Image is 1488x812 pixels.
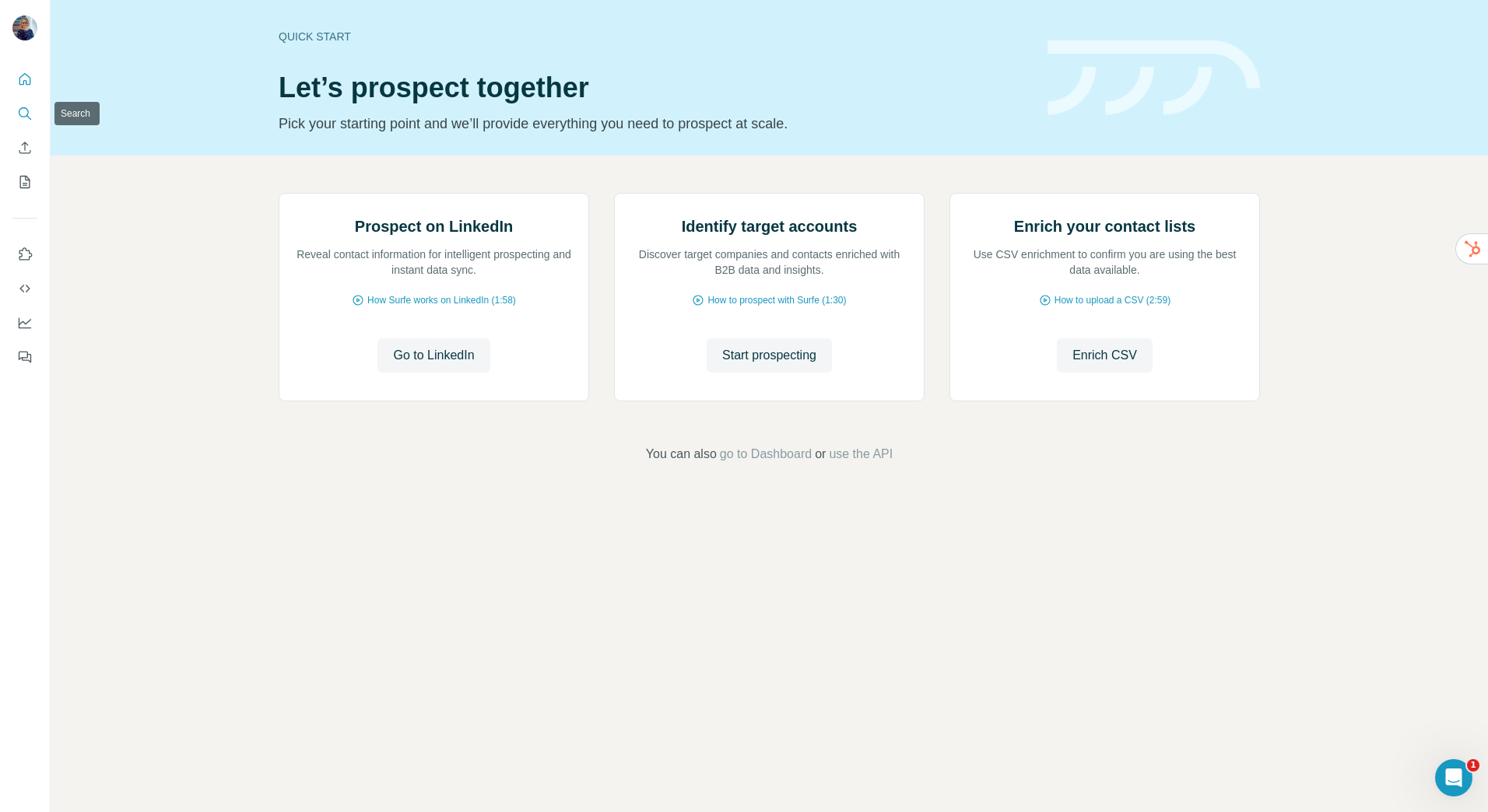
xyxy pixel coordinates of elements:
button: Enrich CSV [1057,338,1153,373]
img: banner [1048,40,1260,116]
div: Quick start [279,29,1029,44]
button: Dashboard [12,309,37,337]
h2: Identify target accounts [682,215,858,237]
span: Enrich CSV [1072,346,1137,365]
span: 1 [1467,759,1479,772]
h2: Prospect on LinkedIn [355,215,513,237]
span: Start prospecting [722,346,816,365]
p: Discover target companies and contacts enriched with B2B data and insights. [630,247,908,278]
span: How Surfe works on LinkedIn (1:58) [367,293,516,307]
p: Use CSV enrichment to confirm you are using the best data available. [966,247,1244,278]
button: Enrich CSV [12,134,37,162]
p: Reveal contact information for intelligent prospecting and instant data sync. [295,247,573,278]
button: Search [12,100,37,128]
button: use the API [829,445,893,464]
button: Use Surfe API [12,275,37,303]
button: Use Surfe on LinkedIn [12,240,37,268]
button: Feedback [12,343,37,371]
button: Quick start [12,65,37,93]
button: My lists [12,168,37,196]
span: You can also [646,445,717,464]
h2: Enrich your contact lists [1014,215,1195,237]
iframe: Intercom live chat [1435,759,1472,796]
h1: Let’s prospect together [279,72,1029,103]
span: How to upload a CSV (2:59) [1055,293,1170,307]
button: Start prospecting [707,338,832,373]
img: Avatar [12,16,37,40]
span: How to prospect with Surfe (1:30) [707,293,846,307]
span: Go to LinkedIn [393,346,474,365]
button: Go to LinkedIn [377,338,490,373]
button: go to Dashboard [720,445,812,464]
p: Pick your starting point and we’ll provide everything you need to prospect at scale. [279,113,1029,135]
span: or [815,445,826,464]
